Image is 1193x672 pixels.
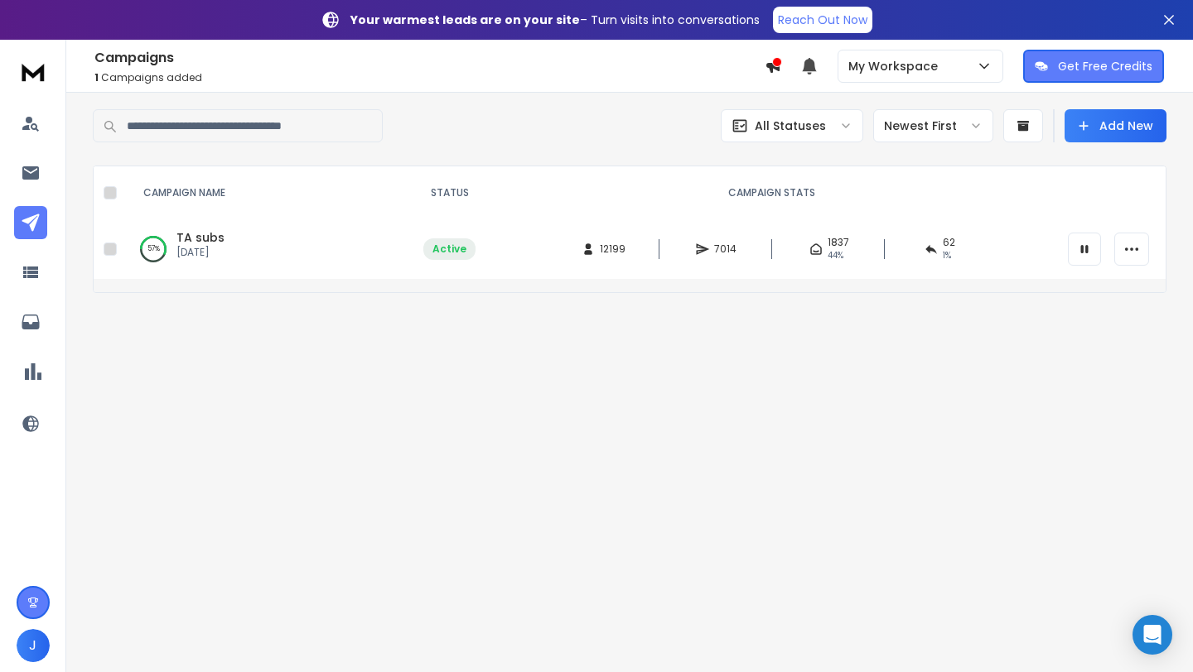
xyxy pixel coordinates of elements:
button: J [17,629,50,662]
a: TA subs [176,229,225,246]
td: 57%TA subs[DATE] [123,219,413,279]
p: [DATE] [176,246,225,259]
strong: Your warmest leads are on your site [350,12,580,28]
p: – Turn visits into conversations [350,12,760,28]
p: Reach Out Now [778,12,867,28]
p: All Statuses [755,118,826,134]
span: 1 [94,70,99,84]
span: 62 [943,236,955,249]
th: STATUS [413,166,485,219]
span: 1 % [943,249,951,262]
div: Open Intercom Messenger [1133,615,1172,655]
span: 1837 [828,236,849,249]
p: 57 % [147,241,160,257]
button: Add New [1065,109,1166,142]
button: Get Free Credits [1023,50,1164,83]
a: Reach Out Now [773,7,872,33]
span: 12199 [600,242,625,256]
p: Get Free Credits [1058,58,1152,74]
th: CAMPAIGN NAME [123,166,413,219]
th: CAMPAIGN STATS [485,166,1058,219]
h1: Campaigns [94,48,765,68]
p: Campaigns added [94,71,765,84]
img: logo [17,56,50,87]
span: 7014 [714,242,737,256]
button: Newest First [873,109,993,142]
div: Active [432,242,466,256]
span: 44 % [828,249,843,262]
p: My Workspace [848,58,944,74]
